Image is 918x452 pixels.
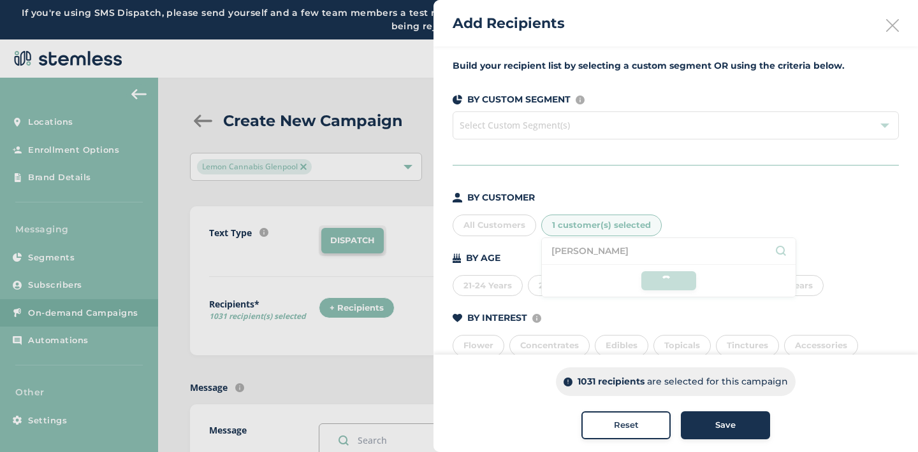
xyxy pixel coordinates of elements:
[532,314,541,323] img: icon-info-236977d2.svg
[453,95,462,104] img: icon-segments-dark-074adb27.svg
[453,59,899,73] label: Build your recipient list by selecting a custom segment OR using the criteria below.
[576,95,585,104] img: icon-info-236977d2.svg
[467,311,527,325] p: BY INTEREST
[453,215,536,236] div: All Customers
[467,93,571,106] p: BY CUSTOM SEGMENT
[466,251,500,265] p: BY AGE
[784,335,858,357] div: Accessories
[564,378,572,386] img: icon-info-dark-48f6c5f3.svg
[716,335,779,357] div: Tinctures
[528,275,600,297] div: 25-34 Years
[453,13,565,34] h2: Add Recipients
[453,275,523,297] div: 21-24 Years
[653,335,711,357] div: Topicals
[453,314,462,323] img: icon-heart-dark-29e6356f.svg
[453,335,504,357] div: Flower
[681,411,770,439] button: Save
[614,419,639,432] span: Reset
[854,391,918,452] iframe: Chat Widget
[509,335,590,357] div: Concentrates
[552,220,651,230] span: 1 customer(s) selected
[467,191,535,204] p: BY CUSTOMER
[581,411,671,439] button: Reset
[453,193,462,202] img: icon-person-dark-ced50e5f.svg
[453,253,461,263] img: icon-cake-93b2a7b5.svg
[715,419,736,432] span: Save
[578,375,645,388] p: 1031 recipients
[595,335,648,357] div: Edibles
[647,375,788,388] p: are selected for this campaign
